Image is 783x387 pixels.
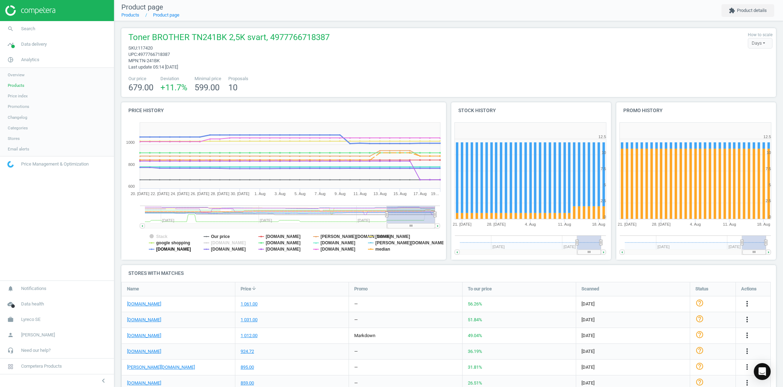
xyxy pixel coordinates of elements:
[743,299,751,308] i: more_vert
[453,222,471,226] tspan: 21. [DATE]
[211,247,246,252] tspan: [DOMAIN_NAME]
[690,222,701,226] tspan: 4. Aug
[354,364,358,370] div: —
[695,286,708,292] span: Status
[335,192,345,196] tspan: 9. Aug
[743,315,751,324] i: more_vert
[581,286,599,292] span: Scanned
[241,286,251,292] span: Price
[241,364,254,370] div: 895.00
[374,192,387,196] tspan: 13. Aug
[314,192,325,196] tspan: 7. Aug
[160,76,187,82] span: Deviation
[126,140,135,144] text: 1000
[741,286,757,292] span: Actions
[4,53,17,66] i: pie_chart_outlined
[525,222,536,226] tspan: 4. Aug
[769,183,771,187] text: 5
[652,222,670,226] tspan: 28. [DATE]
[695,299,704,307] i: help_outline
[21,285,46,292] span: Notifications
[354,348,358,355] div: —
[468,301,482,307] span: 56.26 %
[468,380,482,386] span: 26.51 %
[743,347,751,356] button: more_vert
[128,64,178,70] span: Last update 05:14 [DATE]
[4,313,17,326] i: work
[618,222,636,226] tspan: 21. [DATE]
[394,192,407,196] tspan: 15. Aug
[354,317,358,323] div: —
[127,317,161,323] a: [DOMAIN_NAME]
[8,125,28,131] span: Categories
[581,348,685,355] span: [DATE]
[743,379,751,387] i: more_vert
[21,26,35,32] span: Search
[160,83,187,92] span: +11.7 %
[4,297,17,311] i: cloud_done
[241,317,257,323] div: 1 031.00
[748,32,772,38] label: How to scale
[604,215,606,219] text: 0
[8,136,20,141] span: Stores
[754,363,771,380] div: Open Intercom Messenger
[413,192,426,196] tspan: 17. Aug
[743,299,751,309] button: more_vert
[723,222,736,226] tspan: 11. Aug
[195,76,221,82] span: Minimal price
[581,364,685,370] span: [DATE]
[468,349,482,354] span: 36.19 %
[320,234,390,239] tspan: [PERSON_NAME][DOMAIN_NAME]
[766,199,771,203] text: 2.5
[127,380,161,386] a: [DOMAIN_NAME]
[228,76,248,82] span: Proposals
[156,234,167,239] tspan: Stack
[743,363,751,371] i: more_vert
[695,378,704,386] i: help_outline
[274,192,285,196] tspan: 3. Aug
[468,333,482,338] span: 49.04 %
[468,365,482,370] span: 31.81 %
[99,376,108,385] i: chevron_left
[354,380,358,386] div: —
[195,83,219,92] span: 599.00
[266,247,301,252] tspan: [DOMAIN_NAME]
[241,301,257,307] div: 1 061.00
[127,301,161,307] a: [DOMAIN_NAME]
[354,301,358,307] div: —
[21,363,62,369] span: Competera Products
[581,333,685,339] span: [DATE]
[601,199,606,203] text: 2.5
[592,222,605,226] tspan: 18. Aug
[581,317,685,323] span: [DATE]
[127,348,161,355] a: [DOMAIN_NAME]
[4,22,17,36] i: search
[599,135,606,139] text: 12.5
[721,4,774,17] button: extensionProduct details
[743,331,751,340] button: more_vert
[241,348,254,355] div: 924.72
[602,150,606,155] text: 10
[8,93,28,99] span: Price index
[128,45,138,51] span: sku :
[8,115,27,120] span: Changelog
[487,222,505,226] tspan: 28. [DATE]
[138,45,153,51] span: 117420
[139,58,160,63] span: TN-241BK
[748,38,772,49] div: Days
[156,240,190,245] tspan: google shopping
[767,150,771,155] text: 10
[251,285,257,291] i: arrow_downward
[695,362,704,370] i: help_outline
[127,333,161,339] a: [DOMAIN_NAME]
[354,333,375,338] span: markdown
[757,222,770,226] tspan: 18. Aug
[5,5,55,16] img: ajHJNr6hYgQAAAAASUVORK5CYII=
[354,192,367,196] tspan: 11. Aug
[616,102,776,119] h4: Promo history
[255,192,266,196] tspan: 1. Aug
[354,286,368,292] span: Promo
[4,282,17,295] i: notifications
[138,52,170,57] span: 4977766718387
